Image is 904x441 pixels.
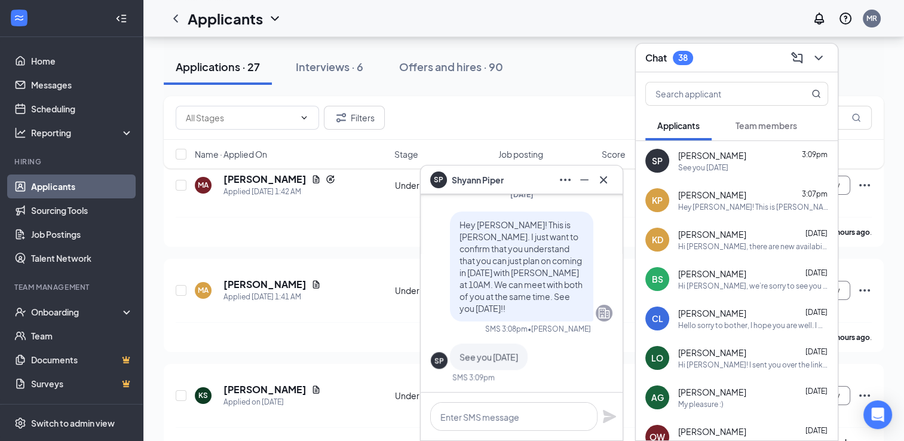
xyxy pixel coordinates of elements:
a: Home [31,49,133,73]
svg: Document [311,280,321,289]
div: Team Management [14,282,131,292]
svg: ChevronDown [299,113,309,122]
a: Sourcing Tools [31,198,133,222]
svg: MagnifyingGlass [811,89,821,99]
span: Team members [736,120,797,131]
span: [DATE] [805,308,828,317]
div: SMS 3:09pm [452,372,495,382]
h5: [PERSON_NAME] [223,278,307,291]
div: BS [652,273,663,285]
div: Interviews · 6 [296,59,363,74]
h1: Applicants [188,8,263,29]
div: KD [652,234,663,246]
span: Stage [394,148,418,160]
a: Applicants [31,174,133,198]
div: Onboarding [31,306,123,318]
svg: ChevronLeft [168,11,183,26]
button: Ellipses [556,170,575,189]
span: [DATE] [805,387,828,396]
div: Hi [PERSON_NAME], there are new availabilities for an interview. This is a reminder to schedule y... [678,241,828,252]
svg: QuestionInfo [838,11,853,26]
span: [DATE] [805,347,828,356]
span: 3:07pm [802,189,828,198]
span: Job posting [498,148,543,160]
h5: [PERSON_NAME] [223,383,307,396]
span: • [PERSON_NAME] [528,324,591,334]
a: Job Postings [31,222,133,246]
button: Filter Filters [324,106,385,130]
a: Team [31,324,133,348]
span: [PERSON_NAME] [678,149,746,161]
svg: Analysis [14,127,26,139]
b: 16 hours ago [826,228,870,237]
span: [PERSON_NAME] [678,268,746,280]
div: Applied [DATE] 1:42 AM [223,186,335,198]
a: DocumentsCrown [31,348,133,372]
svg: Plane [602,409,617,424]
div: SP [434,356,444,366]
div: Applied on [DATE] [223,396,321,408]
span: [DATE] [510,190,534,199]
div: Switch to admin view [31,417,115,429]
div: Hey [PERSON_NAME]! This is [PERSON_NAME]. I just want to confirm that you understand that you can... [678,202,828,212]
span: Name · Applied On [195,148,267,160]
div: Under Review [395,179,491,191]
svg: Ellipses [857,178,872,192]
span: [PERSON_NAME] [678,347,746,359]
svg: Cross [596,173,611,187]
span: Hey [PERSON_NAME]! This is [PERSON_NAME]. I just want to confirm that you understand that you can... [459,219,583,314]
svg: Collapse [115,13,127,24]
span: See you [DATE] [459,351,518,362]
svg: Document [311,385,321,394]
svg: Settings [14,417,26,429]
span: Applicants [657,120,700,131]
div: Open Intercom Messenger [863,400,892,429]
div: Hi [PERSON_NAME]! I sent you over the link for Hot Schedules. [PERSON_NAME] is working on your sc... [678,360,828,370]
div: Applications · 27 [176,59,260,74]
div: Offers and hires · 90 [399,59,503,74]
span: Score [602,148,626,160]
span: [PERSON_NAME] [678,386,746,398]
div: KS [198,390,208,400]
div: 38 [678,53,688,63]
div: Hiring [14,157,131,167]
span: [PERSON_NAME] [678,307,746,319]
div: SP [652,155,663,167]
a: Messages [31,73,133,97]
svg: Company [597,306,611,320]
svg: MagnifyingGlass [851,113,861,122]
button: ComposeMessage [787,48,807,68]
input: Search applicant [646,82,787,105]
input: All Stages [186,111,295,124]
svg: Minimize [577,173,592,187]
h3: Chat [645,51,667,65]
a: SurveysCrown [31,372,133,396]
div: Applied [DATE] 1:41 AM [223,291,321,303]
div: My pleasure :) [678,399,724,409]
svg: UserCheck [14,306,26,318]
span: [DATE] [805,426,828,435]
div: KP [652,194,663,206]
span: [DATE] [805,229,828,238]
div: CL [652,313,663,324]
div: Reporting [31,127,134,139]
a: Scheduling [31,97,133,121]
div: LO [651,352,663,364]
div: AG [651,391,664,403]
span: [PERSON_NAME] [678,425,746,437]
span: Shyann Piper [452,173,504,186]
div: MA [198,285,209,295]
button: Minimize [575,170,594,189]
svg: Notifications [812,11,826,26]
div: MA [198,180,209,190]
span: 3:09pm [802,150,828,159]
div: Hello sorry to bother, I hope you are well. I was wondering what time on the 4th is my start time... [678,320,828,330]
svg: ComposeMessage [790,51,804,65]
div: MR [866,13,877,23]
div: Hi [PERSON_NAME], we’re sorry to see you go! Your phone interview with [DEMOGRAPHIC_DATA]-fil-A f... [678,281,828,291]
div: Under Review [395,390,491,402]
b: 16 hours ago [826,333,870,342]
div: Under Review [395,284,491,296]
